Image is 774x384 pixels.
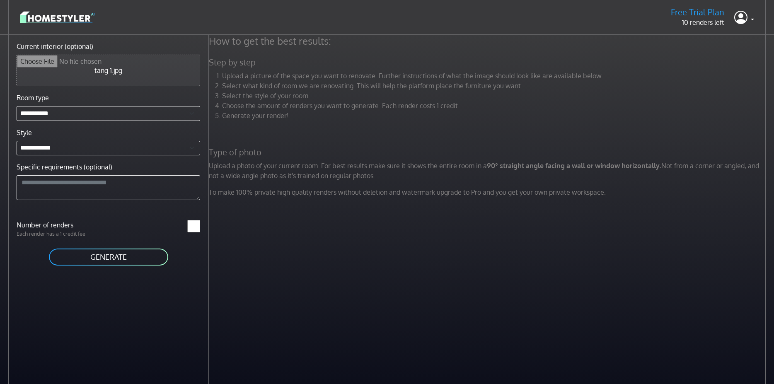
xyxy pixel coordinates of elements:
p: To make 100% private high quality renders without deletion and watermark upgrade to Pro and you g... [204,187,773,197]
li: Choose the amount of renders you want to generate. Each render costs 1 credit. [222,101,768,111]
label: Style [17,128,32,138]
button: GENERATE [48,248,169,266]
h5: Type of photo [204,147,773,157]
label: Specific requirements (optional) [17,162,112,172]
li: Select what kind of room we are renovating. This will help the platform place the furniture you w... [222,81,768,91]
label: Current interior (optional) [17,41,93,51]
li: Select the style of your room. [222,91,768,101]
strong: 90° straight angle facing a wall or window horizontally. [487,162,661,170]
p: Upload a photo of your current room. For best results make sure it shows the entire room in a Not... [204,161,773,181]
h5: Free Trial Plan [671,7,724,17]
label: Room type [17,93,49,103]
p: 10 renders left [671,17,724,27]
label: Number of renders [12,220,109,230]
li: Upload a picture of the space you want to renovate. Further instructions of what the image should... [222,71,768,81]
li: Generate your render! [222,111,768,121]
h4: How to get the best results: [204,35,773,47]
img: logo-3de290ba35641baa71223ecac5eacb59cb85b4c7fdf211dc9aaecaaee71ea2f8.svg [20,10,94,24]
p: Each render has a 1 credit fee [12,230,109,238]
h5: Step by step [204,57,773,68]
